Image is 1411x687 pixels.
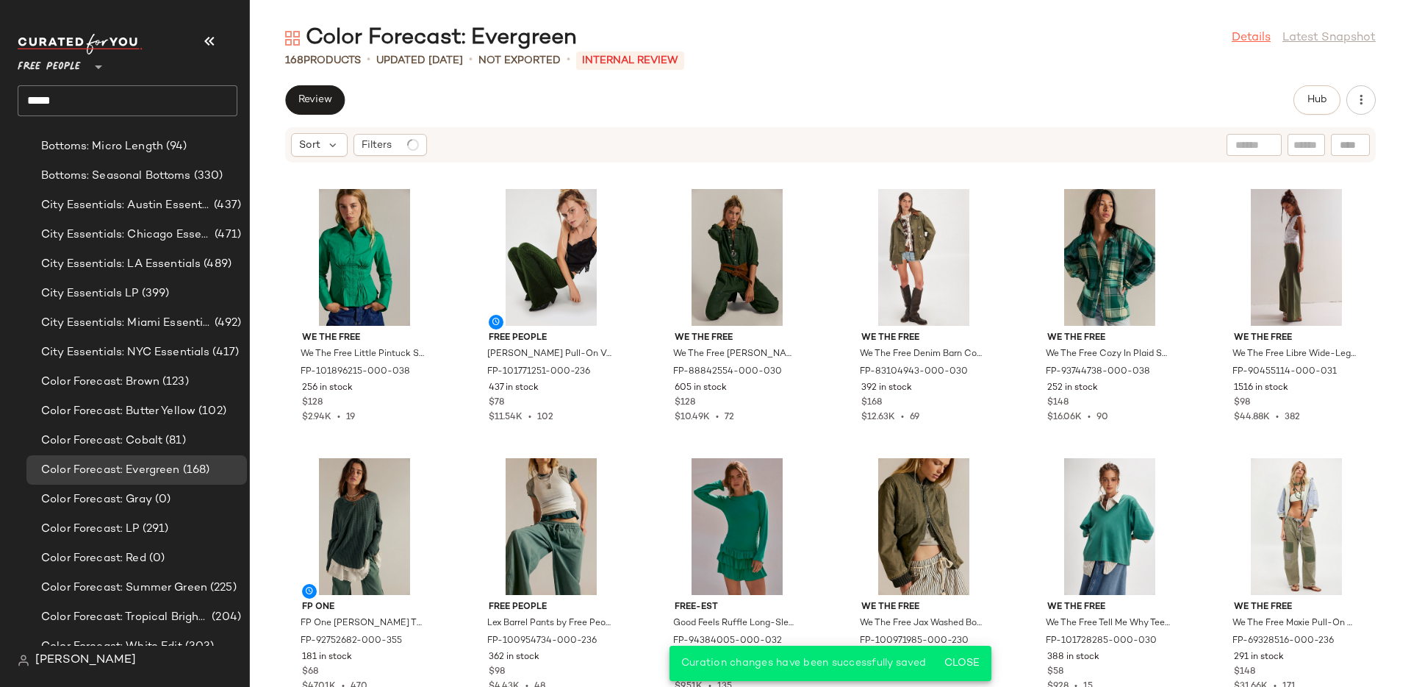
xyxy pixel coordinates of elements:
img: svg%3e [285,31,300,46]
img: 100971985_230_a [850,458,998,595]
span: [PERSON_NAME] [35,652,136,669]
span: • [567,51,570,69]
img: 90455114_031_c [1222,189,1371,326]
span: City Essentials: Austin Essentials [41,197,211,214]
span: $58 [1047,666,1063,679]
span: We The Free [861,332,986,345]
span: Hub [1307,94,1327,106]
span: We The Free [PERSON_NAME] Jumpsuit at Free People in [GEOGRAPHIC_DATA], Size: M [673,348,798,361]
span: City Essentials LP [41,285,139,302]
span: $10.49K [675,413,710,422]
span: Color Forecast: Gray [41,491,152,508]
p: INTERNAL REVIEW [576,51,684,70]
span: 69 [910,413,919,422]
span: We The Free Jax Washed Bomber Jacket at Free People in Green, Size: S [860,617,985,630]
a: Details [1232,29,1271,47]
span: • [895,413,910,422]
span: Color Forecast: Summer Green [41,580,207,597]
span: Close [944,658,980,669]
span: Color Forecast: LP [41,521,140,538]
span: We The Free Moxie Pull-On Barrel Jeans at Free People in [GEOGRAPHIC_DATA], Size: 31 [1232,617,1357,630]
span: (417) [209,344,239,361]
span: FP-94384005-000-032 [673,635,782,648]
span: (225) [207,580,237,597]
span: 362 in stock [489,651,539,664]
span: FP-83104943-000-030 [860,366,968,379]
span: 102 [537,413,553,422]
span: free-est [675,601,800,614]
span: 437 in stock [489,382,539,395]
span: 291 in stock [1234,651,1284,664]
span: • [1270,413,1285,422]
span: Bottoms: Micro Length [41,138,163,155]
span: $98 [1234,396,1250,410]
span: $148 [1047,396,1069,410]
span: Curation changes have been successfully saved [681,658,926,669]
span: (94) [163,138,187,155]
span: City Essentials: LA Essentials [41,256,201,273]
span: $16.06K [1047,413,1082,422]
span: 392 in stock [861,382,912,395]
span: (471) [212,227,241,243]
img: 69328516_236_i [1222,458,1371,595]
span: FP-90455114-000-031 [1232,366,1337,379]
span: Sort [299,138,320,153]
span: Free People [489,601,614,614]
span: Free People [18,50,81,76]
span: • [469,51,473,69]
span: 72 [725,413,734,422]
span: City Essentials: NYC Essentials [41,344,209,361]
span: (0) [146,550,165,567]
span: $128 [675,396,695,410]
span: (291) [140,521,169,538]
span: $12.63K [861,413,895,422]
img: 83104943_030_c [850,189,998,326]
span: (204) [209,609,241,626]
img: 93744738_038_a [1035,189,1184,326]
span: 90 [1096,413,1108,422]
button: Hub [1293,85,1340,115]
span: Color Forecast: White Edit [41,638,182,655]
span: (303) [182,638,215,655]
div: Products [285,53,361,68]
span: 181 in stock [302,651,352,664]
span: Color Forecast: Tropical Brights [41,609,209,626]
span: $148 [1234,666,1255,679]
span: (437) [211,197,241,214]
span: FP-101771251-000-236 [487,366,590,379]
span: $78 [489,396,504,410]
span: FP-88842554-000-030 [673,366,782,379]
span: $168 [861,396,882,410]
span: We The Free [1047,332,1172,345]
span: (123) [159,374,189,391]
span: 388 in stock [1047,651,1099,664]
p: Not Exported [478,53,561,68]
span: 382 [1285,413,1300,422]
span: FP-100954734-000-236 [487,635,597,648]
img: 101896215_038_a [290,189,439,326]
span: We The Free Denim Barn Coat Jacket at Free People in Green, Size: XS [860,348,985,361]
span: We The Free Cozy In Plaid Shirt at Free People in Green, Size: XS [1046,348,1171,361]
span: Color Forecast: Brown [41,374,159,391]
button: Review [285,85,345,115]
span: FP One [302,601,427,614]
span: Filters [362,138,392,153]
span: • [331,413,346,422]
span: (81) [162,433,186,449]
span: (168) [180,462,210,479]
span: $128 [302,396,323,410]
span: We The Free [861,601,986,614]
img: 101771251_236_d [477,189,625,326]
img: svg%3e [18,655,29,666]
span: (492) [212,315,241,332]
span: Free People [489,332,614,345]
span: FP-93744738-000-038 [1046,366,1150,379]
button: Close [938,650,985,677]
img: cfy_white_logo.C9jOOHJF.svg [18,34,143,54]
span: Color Forecast: Evergreen [41,462,180,479]
span: Color Forecast: Cobalt [41,433,162,449]
span: (399) [139,285,170,302]
span: 605 in stock [675,382,727,395]
span: We The Free [1234,601,1359,614]
span: FP-101728285-000-030 [1046,635,1157,648]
